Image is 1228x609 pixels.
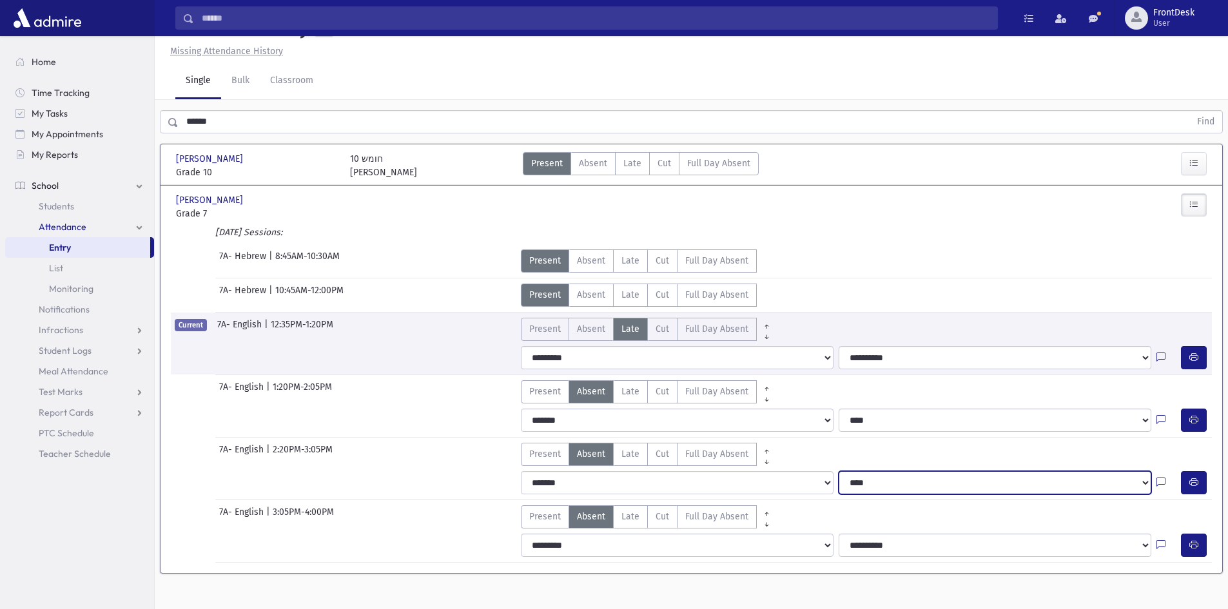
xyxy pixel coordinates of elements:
[577,254,605,267] span: Absent
[621,385,639,398] span: Late
[5,278,154,299] a: Monitoring
[577,510,605,523] span: Absent
[39,324,83,336] span: Infractions
[275,284,344,307] span: 10:45AM-12:00PM
[656,510,669,523] span: Cut
[219,443,266,466] span: 7A- English
[5,320,154,340] a: Infractions
[523,152,759,179] div: AttTypes
[577,288,605,302] span: Absent
[5,82,154,103] a: Time Tracking
[687,157,750,170] span: Full Day Absent
[219,380,266,403] span: 7A- English
[685,288,748,302] span: Full Day Absent
[621,510,639,523] span: Late
[350,152,417,179] div: 10 חומש [PERSON_NAME]
[5,299,154,320] a: Notifications
[1153,18,1194,28] span: User
[39,304,90,315] span: Notifications
[217,318,264,341] span: 7A- English
[32,180,59,191] span: School
[757,380,777,391] a: All Prior
[175,319,207,331] span: Current
[5,258,154,278] a: List
[577,385,605,398] span: Absent
[264,318,271,341] span: |
[577,447,605,461] span: Absent
[275,249,340,273] span: 8:45AM-10:30AM
[521,284,757,307] div: AttTypes
[5,52,154,72] a: Home
[529,288,561,302] span: Present
[49,283,93,295] span: Monitoring
[215,227,282,238] i: [DATE] Sessions:
[5,402,154,423] a: Report Cards
[521,318,777,341] div: AttTypes
[176,166,337,179] span: Grade 10
[5,361,154,382] a: Meal Attendance
[5,175,154,196] a: School
[656,288,669,302] span: Cut
[685,385,748,398] span: Full Day Absent
[32,128,103,140] span: My Appointments
[219,284,269,307] span: 7A- Hebrew
[39,345,92,356] span: Student Logs
[621,322,639,336] span: Late
[39,407,93,418] span: Report Cards
[5,443,154,464] a: Teacher Schedule
[656,322,669,336] span: Cut
[1153,8,1194,18] span: FrontDesk
[260,63,324,99] a: Classroom
[656,385,669,398] span: Cut
[39,427,94,439] span: PTC Schedule
[10,5,84,31] img: AdmirePro
[165,46,283,57] a: Missing Attendance History
[176,152,246,166] span: [PERSON_NAME]
[529,322,561,336] span: Present
[685,254,748,267] span: Full Day Absent
[32,149,78,160] span: My Reports
[269,284,275,307] span: |
[521,380,777,403] div: AttTypes
[623,157,641,170] span: Late
[39,221,86,233] span: Attendance
[269,249,275,273] span: |
[757,443,777,453] a: All Prior
[685,322,748,336] span: Full Day Absent
[266,505,273,528] span: |
[266,380,273,403] span: |
[271,318,333,341] span: 12:35PM-1:20PM
[39,200,74,212] span: Students
[170,46,283,57] u: Missing Attendance History
[685,510,748,523] span: Full Day Absent
[531,157,563,170] span: Present
[39,448,111,459] span: Teacher Schedule
[757,453,777,463] a: All Later
[529,385,561,398] span: Present
[175,63,221,99] a: Single
[521,249,757,273] div: AttTypes
[529,254,561,267] span: Present
[757,505,777,516] a: All Prior
[521,505,777,528] div: AttTypes
[529,447,561,461] span: Present
[757,516,777,526] a: All Later
[685,447,748,461] span: Full Day Absent
[5,196,154,217] a: Students
[757,391,777,401] a: All Later
[5,103,154,124] a: My Tasks
[621,288,639,302] span: Late
[32,108,68,119] span: My Tasks
[1189,111,1222,133] button: Find
[176,207,337,220] span: Grade 7
[5,382,154,402] a: Test Marks
[656,447,669,461] span: Cut
[5,144,154,165] a: My Reports
[621,447,639,461] span: Late
[176,193,246,207] span: [PERSON_NAME]
[266,443,273,466] span: |
[577,322,605,336] span: Absent
[521,443,777,466] div: AttTypes
[579,157,607,170] span: Absent
[221,63,260,99] a: Bulk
